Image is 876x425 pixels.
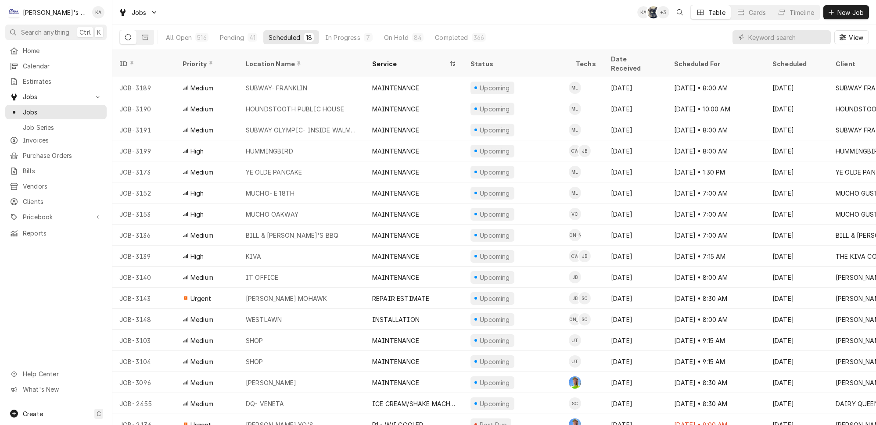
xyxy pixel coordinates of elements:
[569,166,581,178] div: Mikah Levitt-Freimuth's Avatar
[190,378,213,387] span: Medium
[578,313,591,325] div: SC
[765,98,829,119] div: [DATE]
[246,168,302,177] div: YE OLDE PANCAKE
[190,189,204,198] span: High
[765,393,829,414] div: [DATE]
[5,120,107,135] a: Job Series
[772,59,820,68] div: Scheduled
[5,367,107,381] a: Go to Help Center
[246,336,263,345] div: SHOP
[190,399,213,408] span: Medium
[246,399,284,408] div: DQ- VENETA
[479,189,511,198] div: Upcoming
[667,119,765,140] div: [DATE] • 8:00 AM
[604,393,667,414] div: [DATE]
[647,6,660,18] div: Sarah Bendele's Avatar
[479,378,511,387] div: Upcoming
[112,246,176,267] div: JOB-3139
[414,33,422,42] div: 84
[611,54,658,73] div: Date Received
[246,357,263,366] div: SHOP
[372,378,419,387] div: MAINTENANCE
[5,210,107,224] a: Go to Pricebook
[667,161,765,182] div: [DATE] • 1:30 PM
[569,229,581,241] div: [PERSON_NAME]
[269,33,300,42] div: Scheduled
[479,357,511,366] div: Upcoming
[569,292,581,304] div: JB
[765,77,829,98] div: [DATE]
[765,267,829,288] div: [DATE]
[604,161,667,182] div: [DATE]
[576,59,597,68] div: Techs
[220,33,244,42] div: Pending
[23,136,102,145] span: Invoices
[569,292,581,304] div: Joey Brabb's Avatar
[479,146,511,156] div: Upcoming
[384,33,409,42] div: On Hold
[97,409,101,418] span: C
[667,98,765,119] div: [DATE] • 10:00 AM
[372,357,419,366] div: MAINTENANCE
[23,151,102,160] span: Purchase Orders
[604,225,667,246] div: [DATE]
[5,179,107,193] a: Vendors
[190,83,213,93] span: Medium
[604,119,667,140] div: [DATE]
[667,330,765,351] div: [DATE] • 9:15 AM
[604,267,667,288] div: [DATE]
[5,105,107,119] a: Jobs
[190,146,204,156] span: High
[79,28,91,37] span: Ctrl
[479,231,511,240] div: Upcoming
[190,210,204,219] span: High
[765,309,829,330] div: [DATE]
[578,292,591,304] div: SC
[569,82,581,94] div: Mikah Levitt-Freimuth's Avatar
[112,330,176,351] div: JOB-3103
[166,33,192,42] div: All Open
[372,315,420,324] div: INSTALLATION
[667,182,765,204] div: [DATE] • 7:00 AM
[112,98,176,119] div: JOB-3190
[578,145,591,157] div: JB
[823,5,869,19] button: New Job
[479,104,511,114] div: Upcoming
[246,104,344,114] div: HOUNDSTOOTH PUBLIC HOUSE
[470,59,560,68] div: Status
[765,288,829,309] div: [DATE]
[569,103,581,115] div: ML
[834,30,869,44] button: View
[23,229,102,238] span: Reports
[372,125,419,135] div: MAINTENANCE
[604,204,667,225] div: [DATE]
[23,182,102,191] span: Vendors
[112,351,176,372] div: JOB-3104
[246,210,298,219] div: MUCHO OAKWAY
[569,313,581,325] div: Justin Achter's Avatar
[604,246,667,267] div: [DATE]
[132,8,147,17] span: Jobs
[5,74,107,89] a: Estimates
[569,334,581,346] div: Unscheduled Tech's Avatar
[112,288,176,309] div: JOB-3143
[23,410,43,418] span: Create
[190,231,213,240] span: Medium
[366,33,371,42] div: 7
[246,59,356,68] div: Location Name
[569,145,581,157] div: Cameron Ward's Avatar
[190,252,204,261] span: High
[667,351,765,372] div: [DATE] • 9:15 AM
[765,351,829,372] div: [DATE]
[667,140,765,161] div: [DATE] • 8:00 AM
[604,309,667,330] div: [DATE]
[306,33,312,42] div: 18
[372,399,456,408] div: ICE CREAM/SHAKE MACHINE REPAIR
[667,246,765,267] div: [DATE] • 7:15 AM
[667,267,765,288] div: [DATE] • 8:00 AM
[569,397,581,410] div: Steven Cramer's Avatar
[5,89,107,104] a: Go to Jobs
[569,376,581,389] div: Greg Austin's Avatar
[604,77,667,98] div: [DATE]
[183,59,230,68] div: Priority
